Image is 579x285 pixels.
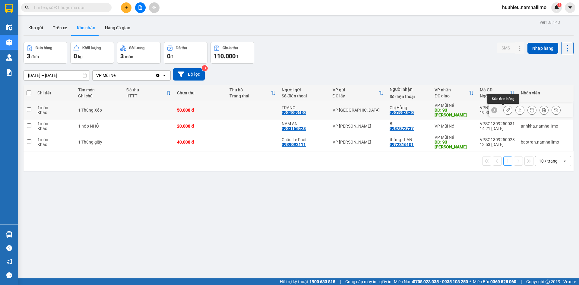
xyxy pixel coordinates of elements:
div: Khác [37,142,72,147]
span: 110.000 [214,52,236,60]
button: Đơn hàng3đơn [24,42,67,64]
span: caret-down [568,5,573,10]
div: Ngày ĐH [480,93,510,98]
th: Toggle SortBy [432,85,477,101]
button: Kho nhận [72,21,100,35]
button: caret-down [565,2,575,13]
div: 13:53 [DATE] [480,142,515,147]
div: Khác [37,110,72,115]
span: 0 [74,52,77,60]
div: Ghi chú [78,93,120,98]
button: Đã thu0đ [164,42,207,64]
div: Số lượng [129,46,144,50]
div: ver 1.8.143 [540,19,560,26]
span: | [340,278,341,285]
img: solution-icon [6,69,12,76]
div: Khối lượng [82,46,101,50]
div: VP [GEOGRAPHIC_DATA] [333,108,384,112]
span: Miền Bắc [473,278,516,285]
div: Đã thu [176,46,187,50]
div: VPSG1309250031 [480,121,515,126]
div: Châu Le Fruit [282,137,327,142]
th: Toggle SortBy [330,85,387,101]
div: VP [PERSON_NAME] [333,124,384,128]
div: VP [PERSON_NAME] [333,140,384,144]
div: Chưa thu [177,90,223,95]
button: Hàng đã giao [100,21,135,35]
div: 1 món [37,137,72,142]
div: Người nhận [390,87,429,92]
div: VPNT1309250006 [480,105,515,110]
div: 1 Thùng giấy [78,140,120,144]
svg: Clear value [155,73,160,78]
span: đ [170,54,173,59]
button: Trên xe [48,21,72,35]
div: Mã GD [480,87,510,92]
div: 19:30 [DATE] [480,110,515,115]
div: 14:21 [DATE] [480,126,515,131]
strong: 0708 023 035 - 0935 103 250 [413,279,468,284]
div: baotran.namhailimo [521,140,570,144]
div: Số điện thoại [282,93,327,98]
span: ⚪️ [470,280,471,283]
div: VP nhận [435,87,469,92]
div: VP Mũi Né [435,124,474,128]
div: 0987872737 [390,126,414,131]
div: Tên món [78,87,120,92]
div: NAM AN [282,121,327,126]
div: Đã thu [126,87,166,92]
div: VP Mũi Né [435,103,474,108]
img: warehouse-icon [6,54,12,61]
div: 0939093111 [282,142,306,147]
div: Số điện thoại [390,94,429,99]
img: icon-new-feature [554,5,559,10]
div: 20.000 đ [177,124,223,128]
img: logo-vxr [5,4,13,13]
span: món [125,54,133,59]
button: Bộ lọc [173,68,205,81]
div: Trạng thái [229,93,271,98]
button: SMS [497,43,515,53]
span: file-add [138,5,142,10]
div: TRANG [282,105,327,110]
div: Giao hàng [515,106,524,115]
div: 1 hộp NHỎ [78,124,120,128]
div: thắng - LAN [390,137,429,142]
div: BI [390,121,429,126]
strong: 1900 633 818 [309,279,335,284]
div: Chị Hằng [390,105,429,110]
img: warehouse-icon [6,39,12,46]
svg: open [162,73,167,78]
span: 3 [120,52,124,60]
img: warehouse-icon [6,231,12,238]
div: Nhân viên [521,90,570,95]
div: VPSG1309250028 [480,137,515,142]
div: Sửa đơn hàng [503,106,512,115]
sup: 1 [557,3,562,7]
div: 1 món [37,121,72,126]
span: huuhieu.namhailimo [497,4,551,11]
div: Thu hộ [229,87,271,92]
div: 0905039100 [282,110,306,115]
div: 0972316101 [390,142,414,147]
span: question-circle [6,245,12,251]
span: message [6,272,12,278]
span: plus [124,5,128,10]
div: VP gửi [333,87,379,92]
div: 10 / trang [539,158,558,164]
span: 3 [27,52,30,60]
span: notification [6,259,12,264]
th: Toggle SortBy [226,85,279,101]
button: Chưa thu110.000đ [210,42,254,64]
div: DĐ: 93 NGUYỄN ĐÌNH CHIỂU [435,108,474,117]
span: | [521,278,522,285]
span: Hỗ trợ kỹ thuật: [280,278,335,285]
span: đ [236,54,238,59]
span: đơn [31,54,39,59]
sup: 3 [202,65,208,71]
div: HTTT [126,93,166,98]
button: aim [149,2,160,13]
div: 40.000 đ [177,140,223,144]
input: Select a date range. [24,71,90,80]
strong: 0369 525 060 [490,279,516,284]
